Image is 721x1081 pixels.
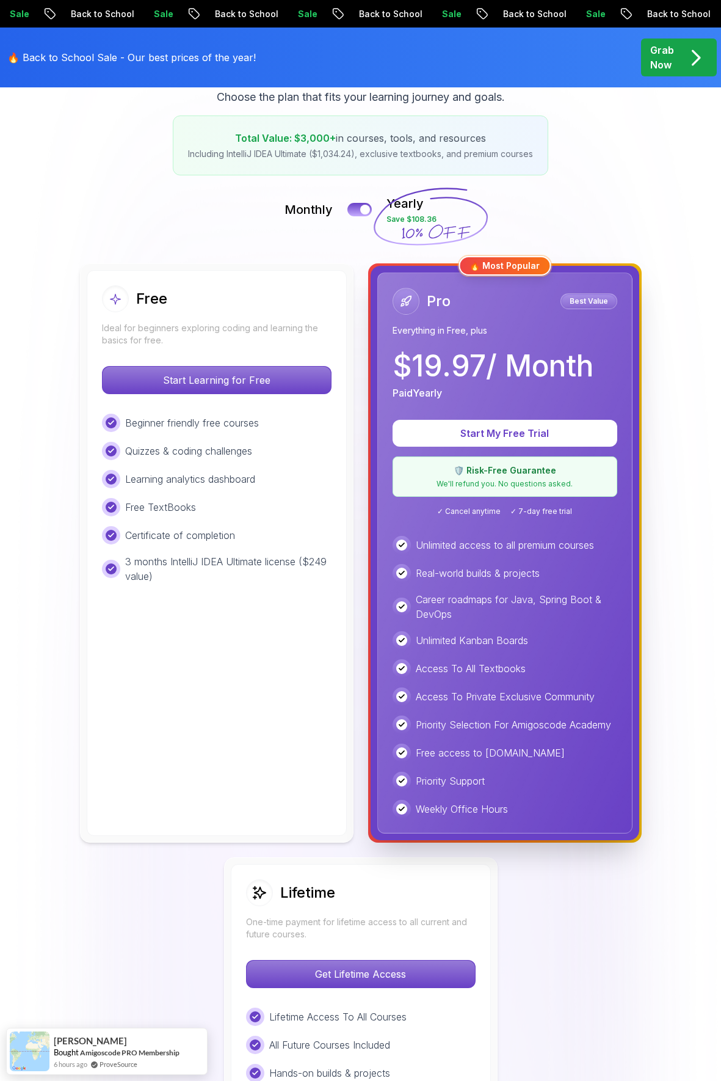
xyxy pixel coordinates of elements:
p: Back to School [492,8,575,20]
p: Sale [575,8,614,20]
button: Start Learning for Free [102,366,332,394]
p: Back to School [636,8,719,20]
p: Certificate of completion [125,528,235,543]
p: $ 19.97 / Month [393,351,593,381]
a: Get Lifetime Access [246,968,476,980]
p: Sale [143,8,182,20]
span: 6 hours ago [54,1059,87,1069]
p: Priority Selection For Amigoscode Academy [416,717,611,732]
span: ✓ 7-day free trial [510,507,572,516]
p: Back to School [60,8,143,20]
p: Access To All Textbooks [416,661,526,676]
p: Unlimited access to all premium courses [416,538,594,552]
a: Amigoscode PRO Membership [80,1048,179,1057]
p: Weekly Office Hours [416,802,508,816]
a: Start Learning for Free [102,374,332,386]
h2: Lifetime [280,883,335,903]
p: Including IntelliJ IDEA Ultimate ($1,034.24), exclusive textbooks, and premium courses [188,148,533,160]
p: Best Value [562,295,615,307]
p: 🛡️ Risk-Free Guarantee [400,464,609,477]
p: Choose the plan that fits your learning journey and goals. [217,89,505,106]
p: Learning analytics dashboard [125,472,255,486]
p: Priority Support [416,774,485,788]
a: ProveSource [100,1059,137,1069]
p: Sale [287,8,326,20]
span: Bought [54,1047,79,1057]
p: Unlimited Kanban Boards [416,633,528,648]
p: Real-world builds & projects [416,566,540,581]
button: Get Lifetime Access [246,960,476,988]
p: One-time payment for lifetime access to all current and future courses. [246,916,476,940]
p: Ideal for beginners exploring coding and learning the basics for free. [102,322,332,346]
p: Sale [431,8,470,20]
p: in courses, tools, and resources [188,131,533,145]
p: Access To Private Exclusive Community [416,689,595,704]
p: Career roadmaps for Java, Spring Boot & DevOps [416,592,617,621]
p: 3 months IntelliJ IDEA Ultimate license ($249 value) [125,554,332,584]
p: Beginner friendly free courses [125,416,259,430]
p: Quizzes & coding challenges [125,444,252,458]
p: We'll refund you. No questions asked. [400,479,609,489]
p: Back to School [204,8,287,20]
p: Paid Yearly [393,386,442,400]
h2: Pro [427,291,451,311]
img: provesource social proof notification image [10,1032,49,1071]
p: Start My Free Trial [407,426,603,441]
span: Total Value: $3,000+ [235,132,336,144]
p: Monthly [284,201,333,218]
p: Back to School [348,8,431,20]
span: ✓ Cancel anytime [437,507,501,516]
p: Free TextBooks [125,500,196,515]
h2: Free [136,289,167,309]
p: Hands-on builds & projects [269,1066,390,1080]
p: Get Lifetime Access [247,961,475,988]
button: Start My Free Trial [393,420,617,447]
span: [PERSON_NAME] [54,1036,127,1046]
p: Start Learning for Free [103,367,331,394]
p: 🔥 Back to School Sale - Our best prices of the year! [7,50,256,65]
p: Lifetime Access To All Courses [269,1010,407,1024]
p: Free access to [DOMAIN_NAME] [416,746,565,760]
p: Everything in Free, plus [393,324,617,337]
p: All Future Courses Included [269,1038,390,1052]
p: Grab Now [650,43,674,72]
